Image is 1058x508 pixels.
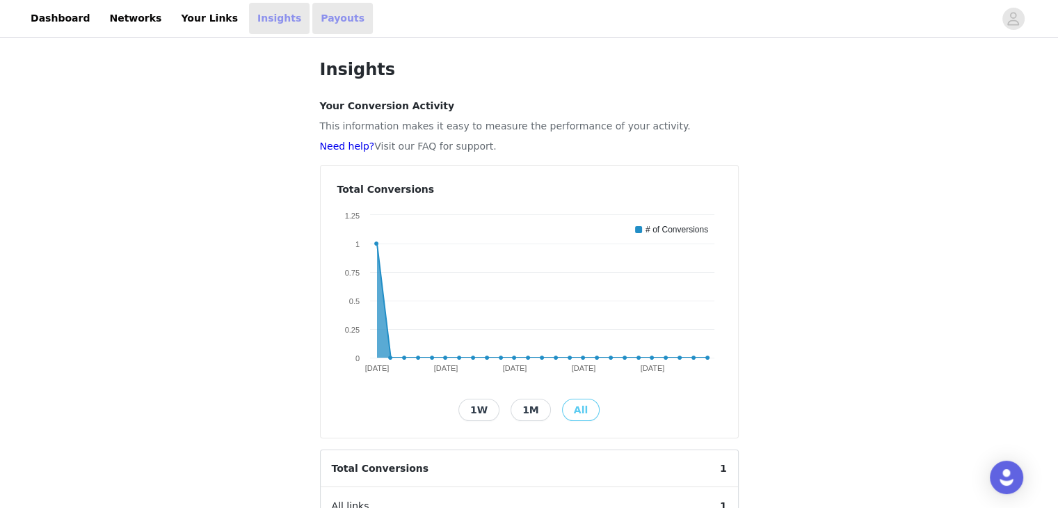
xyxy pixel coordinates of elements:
p: Visit our FAQ for support. [320,139,739,154]
button: 1M [511,399,551,421]
a: Need help? [320,141,375,152]
text: [DATE] [364,364,389,372]
button: All [562,399,600,421]
text: # of Conversions [646,225,708,235]
h1: Insights [320,57,739,82]
p: This information makes it easy to measure the performance of your activity. [320,119,739,134]
a: Networks [101,3,170,34]
h4: Your Conversion Activity [320,99,739,113]
text: [DATE] [502,364,527,372]
span: Total Conversions [321,450,440,487]
text: [DATE] [571,364,595,372]
a: Payouts [312,3,373,34]
span: 1 [709,450,738,487]
text: [DATE] [640,364,664,372]
text: [DATE] [433,364,458,372]
a: Insights [249,3,310,34]
text: 0.75 [344,269,359,277]
text: 1 [355,240,359,248]
button: 1W [458,399,499,421]
text: 0.25 [344,326,359,334]
text: 1.25 [344,212,359,220]
text: 0.5 [348,297,359,305]
a: Dashboard [22,3,98,34]
a: Your Links [173,3,246,34]
div: avatar [1007,8,1020,30]
h4: Total Conversions [337,182,721,197]
text: 0 [355,354,359,363]
div: Open Intercom Messenger [990,461,1023,494]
